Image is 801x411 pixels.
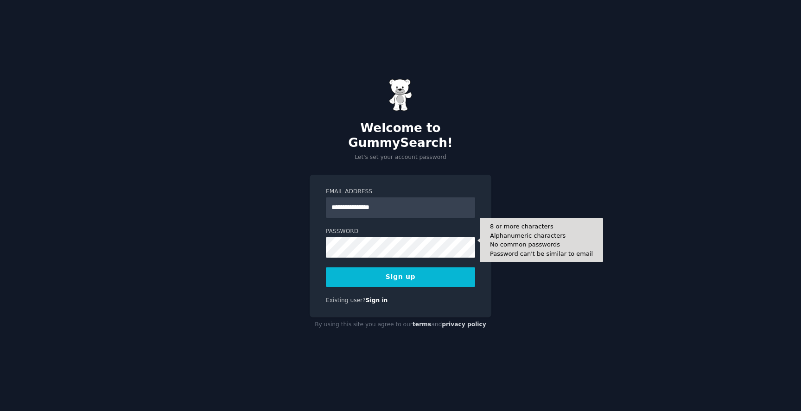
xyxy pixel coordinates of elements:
[310,317,491,332] div: By using this site you agree to our and
[366,297,388,304] a: Sign in
[326,188,475,196] label: Email Address
[326,267,475,287] button: Sign up
[310,121,491,150] h2: Welcome to GummySearch!
[310,153,491,162] p: Let's set your account password
[326,228,475,236] label: Password
[326,297,366,304] span: Existing user?
[413,321,431,328] a: terms
[442,321,486,328] a: privacy policy
[389,79,412,111] img: Gummy Bear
